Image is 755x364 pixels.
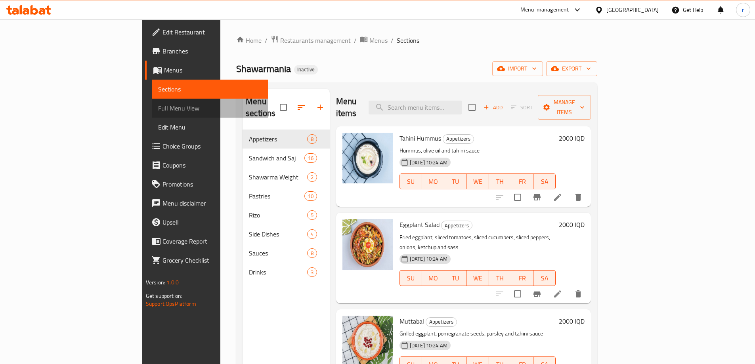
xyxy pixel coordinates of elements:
[145,23,268,42] a: Edit Restaurant
[275,99,292,116] span: Select all sections
[514,273,530,284] span: FR
[443,134,474,144] div: Appetizers
[249,153,304,163] div: Sandwich and Saj
[166,277,179,288] span: 1.0.0
[294,66,318,73] span: Inactive
[305,192,317,200] span: 10
[152,118,268,137] a: Edit Menu
[162,141,262,151] span: Choice Groups
[511,270,533,286] button: FR
[528,188,547,207] button: Branch-specific-item
[391,36,394,45] li: /
[145,156,268,175] a: Coupons
[399,233,556,252] p: Fried eggplant, sliced tomatoes, sliced cucumbers, sliced peppers, onions, ketchup and sass
[480,101,506,114] button: Add
[399,270,422,286] button: SU
[538,95,591,120] button: Manage items
[307,248,317,258] div: items
[553,289,562,299] a: Edit menu item
[152,80,268,99] a: Sections
[243,206,330,225] div: Rizo5
[425,273,441,284] span: MO
[509,189,526,206] span: Select to update
[304,191,317,201] div: items
[466,173,489,189] button: WE
[308,231,317,238] span: 4
[444,173,466,189] button: TU
[480,101,506,114] span: Add item
[308,173,317,181] span: 2
[162,217,262,227] span: Upsell
[145,213,268,232] a: Upsell
[506,101,538,114] span: Select section first
[403,176,419,187] span: SU
[307,229,317,239] div: items
[399,315,424,327] span: Muttabal
[442,221,472,230] span: Appetizers
[443,134,474,143] span: Appetizers
[397,36,419,45] span: Sections
[537,273,552,284] span: SA
[425,176,441,187] span: MO
[249,248,307,258] div: Sauces
[553,192,562,202] a: Edit menu item
[162,255,262,265] span: Grocery Checklist
[145,251,268,270] a: Grocery Checklist
[403,273,419,284] span: SU
[444,270,466,286] button: TU
[158,122,262,132] span: Edit Menu
[243,225,330,244] div: Side Dishes4
[162,179,262,189] span: Promotions
[162,236,262,246] span: Coverage Report
[544,97,585,117] span: Manage items
[162,46,262,56] span: Branches
[292,98,311,117] span: Sort sections
[158,84,262,94] span: Sections
[249,267,307,277] span: Drinks
[249,134,307,144] span: Appetizers
[520,5,569,15] div: Menu-management
[249,210,307,220] span: Rizo
[243,168,330,187] div: Shawarma Weight2
[164,65,262,75] span: Menus
[249,172,307,182] div: Shawarma Weight
[422,270,444,286] button: MO
[236,35,597,46] nav: breadcrumb
[466,270,489,286] button: WE
[145,137,268,156] a: Choice Groups
[492,273,508,284] span: TH
[447,273,463,284] span: TU
[399,146,556,156] p: Hummus, olive oil and tahini sauce
[606,6,659,14] div: [GEOGRAPHIC_DATA]
[271,35,351,46] a: Restaurants management
[308,212,317,219] span: 5
[492,176,508,187] span: TH
[369,101,462,114] input: search
[162,27,262,37] span: Edit Restaurant
[447,176,463,187] span: TU
[243,244,330,263] div: Sauces8
[537,176,552,187] span: SA
[307,210,317,220] div: items
[308,250,317,257] span: 8
[243,149,330,168] div: Sandwich and Saj16
[399,132,441,144] span: Tahini Hummus
[489,173,511,189] button: TH
[559,219,585,230] h6: 2000 IQD
[280,36,351,45] span: Restaurants management
[249,229,307,239] span: Side Dishes
[499,64,537,74] span: import
[311,98,330,117] button: Add section
[546,61,597,76] button: export
[152,99,268,118] a: Full Menu View
[342,133,393,183] img: Tahini Hummus
[742,6,744,14] span: r
[249,191,304,201] span: Pastries
[158,103,262,113] span: Full Menu View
